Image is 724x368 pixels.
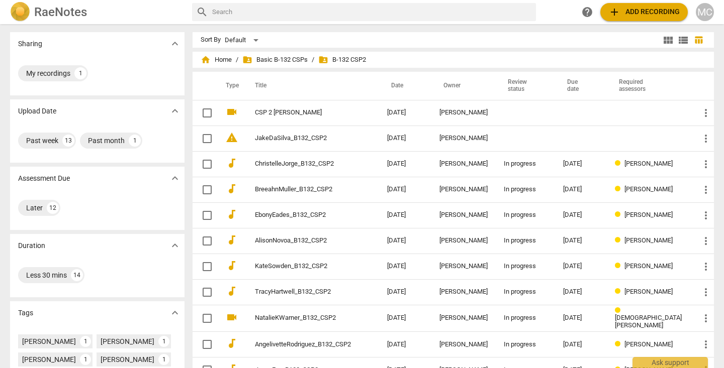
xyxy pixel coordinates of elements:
a: LogoRaeNotes [10,2,184,22]
div: Past week [26,136,58,146]
button: Show more [167,238,183,253]
td: [DATE] [379,126,431,151]
span: expand_more [169,307,181,319]
div: In progress [504,288,547,296]
span: more_vert [700,286,712,298]
span: search [196,6,208,18]
img: Logo [10,2,30,22]
div: [DATE] [563,186,599,193]
span: more_vert [700,312,712,324]
div: 1 [158,336,169,347]
td: [DATE] [379,177,431,202]
div: Default [225,32,262,48]
p: Duration [18,240,45,251]
span: [PERSON_NAME] [624,340,673,348]
td: [DATE] [379,305,431,332]
div: 1 [74,67,86,79]
button: Upload [600,3,688,21]
div: In progress [504,341,547,348]
div: [PERSON_NAME] [101,336,154,346]
th: Review status [496,72,555,100]
div: In progress [504,263,547,270]
div: [PERSON_NAME] [101,354,154,364]
a: JakeDaSilva_B132_CSP2 [255,135,351,142]
span: expand_more [169,239,181,252]
span: Home [201,55,232,65]
div: [DATE] [563,160,599,168]
span: more_vert [700,235,712,247]
span: B-132 CSP2 [318,55,366,65]
a: AngelivetteRodriguez_B132_CSP2 [255,341,351,348]
button: Tile view [661,33,676,48]
h2: RaeNotes [34,5,87,19]
span: Review status: in progress [615,307,624,314]
span: audiotrack [226,285,238,297]
div: [PERSON_NAME] [439,314,488,322]
th: Due date [555,72,607,100]
div: 1 [129,135,141,147]
div: [PERSON_NAME] [439,288,488,296]
div: [PERSON_NAME] [439,237,488,244]
p: Tags [18,308,33,318]
p: Assessment Due [18,173,70,184]
div: [DATE] [563,341,599,348]
span: [PERSON_NAME] [624,160,673,167]
span: [PERSON_NAME] [624,236,673,244]
span: Review status: in progress [615,288,624,295]
span: Review status: in progress [615,236,624,244]
span: Add recording [608,6,680,18]
div: 1 [158,354,169,365]
div: 13 [62,135,74,147]
button: Show more [167,305,183,320]
div: In progress [504,186,547,193]
div: [DATE] [563,314,599,322]
div: Less 30 mins [26,270,67,280]
a: ChristelleJorge_B132_CSP2 [255,160,351,168]
button: Show more [167,171,183,186]
div: In progress [504,160,547,168]
span: expand_more [169,105,181,117]
a: KateSowden_B132_CSP2 [255,263,351,270]
span: Review status: in progress [615,262,624,270]
th: Title [243,72,379,100]
span: videocam [226,311,238,323]
div: 1 [80,336,91,347]
span: table_chart [694,35,703,45]
span: audiotrack [226,157,238,169]
div: Sort By [201,36,221,44]
div: [DATE] [563,288,599,296]
div: [PERSON_NAME] [439,341,488,348]
div: 12 [47,202,59,214]
div: My recordings [26,68,70,78]
a: NatalieKWarner_B132_CSP2 [255,314,351,322]
span: more_vert [700,209,712,221]
span: audiotrack [226,337,238,349]
td: [DATE] [379,228,431,254]
div: Past month [88,136,125,146]
button: MC [696,3,714,21]
button: Table view [691,33,706,48]
a: BreeahnMuller_B132_CSP2 [255,186,351,193]
span: audiotrack [226,183,238,195]
span: audiotrack [226,260,238,272]
span: [PERSON_NAME] [624,211,673,218]
span: help [581,6,593,18]
div: 14 [71,269,83,281]
span: home [201,55,211,65]
span: view_module [662,34,674,46]
span: warning [226,132,238,144]
div: [DATE] [563,263,599,270]
span: audiotrack [226,208,238,220]
div: Later [26,203,43,213]
span: more_vert [700,338,712,350]
button: List view [676,33,691,48]
a: Help [578,3,596,21]
td: [DATE] [379,279,431,305]
a: TracyHartwell_B132_CSP2 [255,288,351,296]
div: [PERSON_NAME] [439,263,488,270]
div: [PERSON_NAME] [439,211,488,219]
div: [DATE] [563,237,599,244]
span: Review status: in progress [615,160,624,167]
div: [PERSON_NAME] [22,336,76,346]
